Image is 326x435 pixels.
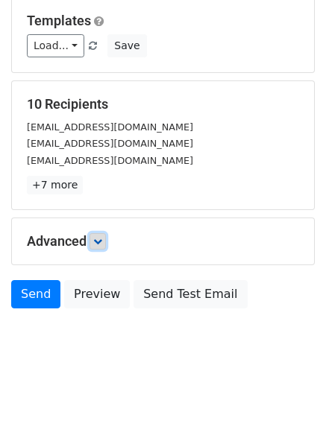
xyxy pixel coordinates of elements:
[27,233,299,250] h5: Advanced
[27,96,299,112] h5: 10 Recipients
[64,280,130,308] a: Preview
[251,363,326,435] iframe: Chat Widget
[11,280,60,308] a: Send
[27,176,83,194] a: +7 more
[27,121,193,133] small: [EMAIL_ADDRESS][DOMAIN_NAME]
[107,34,146,57] button: Save
[27,155,193,166] small: [EMAIL_ADDRESS][DOMAIN_NAME]
[27,138,193,149] small: [EMAIL_ADDRESS][DOMAIN_NAME]
[134,280,247,308] a: Send Test Email
[27,34,84,57] a: Load...
[27,13,91,28] a: Templates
